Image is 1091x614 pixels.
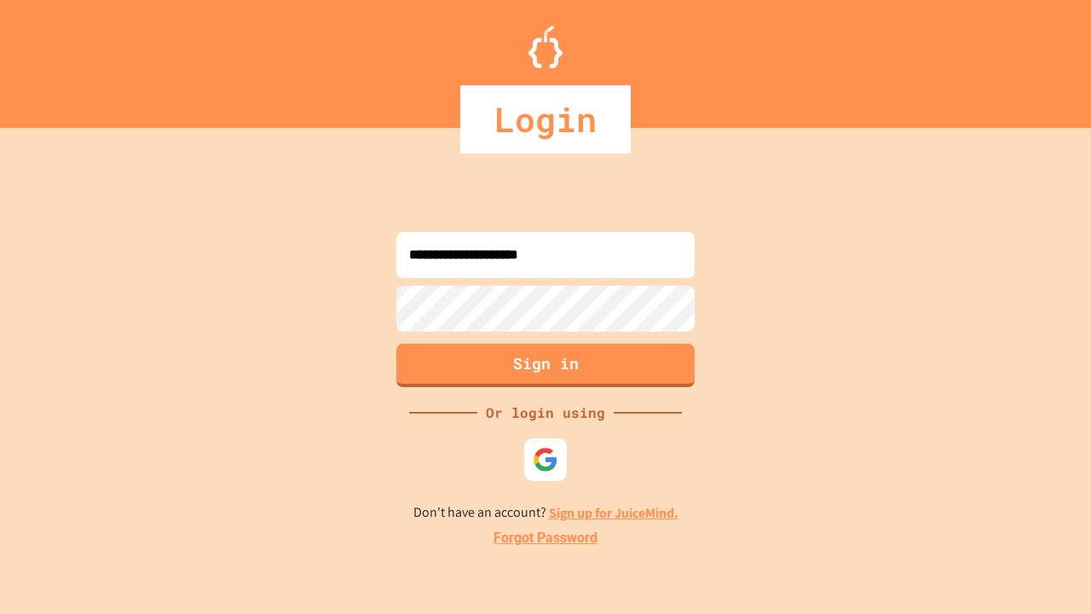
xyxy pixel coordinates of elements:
p: Don't have an account? [413,502,678,524]
img: google-icon.svg [533,447,558,472]
button: Sign in [396,344,695,387]
img: Logo.svg [528,26,563,68]
a: Forgot Password [494,528,597,548]
a: Sign up for JuiceMind. [549,504,678,522]
div: Login [460,85,631,153]
div: Or login using [477,403,614,423]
